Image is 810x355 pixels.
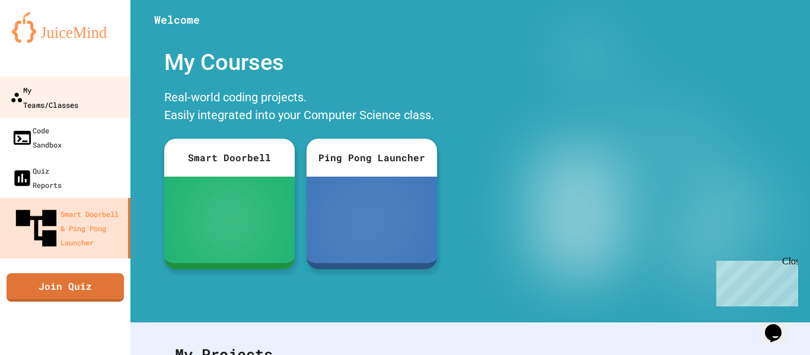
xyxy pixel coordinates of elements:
[212,196,246,244] img: sdb-white.svg
[481,40,799,311] img: banner-image-my-projects.png
[158,85,443,130] div: Real-world coding projects. Easily integrated into your Computer Science class.
[5,5,82,75] div: Chat with us now!Close
[712,256,798,306] iframe: chat widget
[307,139,437,177] div: Ping Pong Launcher
[164,139,295,177] div: Smart Doorbell
[345,196,398,244] img: ppl-with-ball.png
[12,12,119,43] img: logo-orange.svg
[12,204,123,252] div: Smart Doorbell & Ping Pong Launcher
[12,123,62,152] div: Code Sandbox
[760,308,798,343] iframe: chat widget
[7,273,124,302] a: Join Quiz
[10,82,78,111] div: My Teams/Classes
[12,164,62,192] div: Quiz Reports
[158,40,443,85] div: My Courses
